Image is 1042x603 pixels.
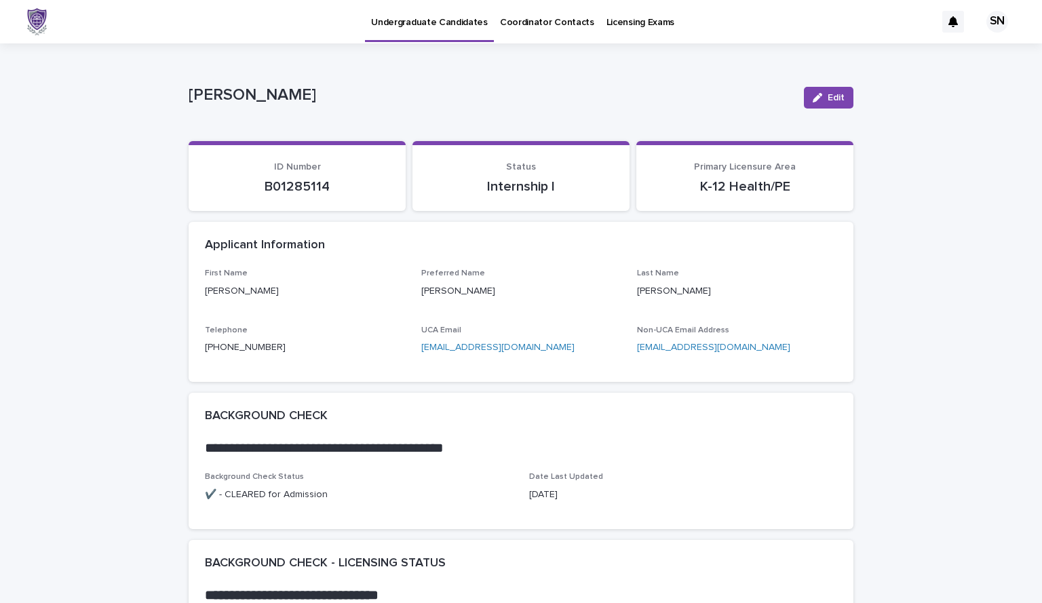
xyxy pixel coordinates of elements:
span: Preferred Name [421,269,485,277]
span: Telephone [205,326,248,334]
span: ID Number [274,162,321,172]
h2: BACKGROUND CHECK - LICENSING STATUS [205,556,446,571]
p: [PERSON_NAME] [637,284,837,298]
span: Primary Licensure Area [694,162,796,172]
p: K-12 Health/PE [653,178,837,195]
img: x6gApCqSSRW4kcS938hP [27,8,47,35]
h2: BACKGROUND CHECK [205,409,328,424]
p: [PERSON_NAME] [205,284,405,298]
button: Edit [804,87,853,109]
p: [PERSON_NAME] [421,284,621,298]
h2: Applicant Information [205,238,325,253]
span: Non-UCA Email Address [637,326,729,334]
a: [EMAIL_ADDRESS][DOMAIN_NAME] [637,343,790,352]
p: ✔️ - CLEARED for Admission [205,488,513,502]
p: Internship I [429,178,613,195]
span: UCA Email [421,326,461,334]
span: Status [506,162,536,172]
p: [PERSON_NAME] [189,85,793,105]
span: First Name [205,269,248,277]
span: Last Name [637,269,679,277]
a: [EMAIL_ADDRESS][DOMAIN_NAME] [421,343,575,352]
a: [PHONE_NUMBER] [205,343,286,352]
p: B01285114 [205,178,389,195]
span: Background Check Status [205,473,304,481]
span: Edit [828,93,845,102]
p: [DATE] [529,488,837,502]
div: SN [986,11,1008,33]
span: Date Last Updated [529,473,603,481]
